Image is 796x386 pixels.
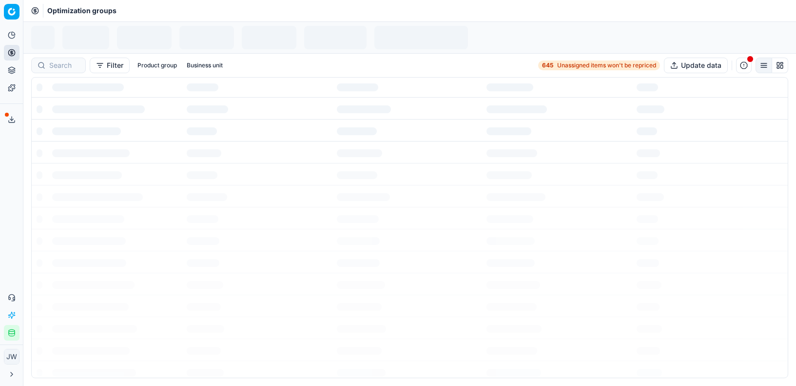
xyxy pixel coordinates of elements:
[664,58,728,73] button: Update data
[90,58,130,73] button: Filter
[4,349,19,364] span: JW
[538,61,660,70] a: 645Unassigned items won't be repriced
[49,61,79,70] input: Search
[542,61,553,69] strong: 645
[47,6,116,16] span: Optimization groups
[183,60,227,71] button: Business unit
[47,6,116,16] nav: breadcrumb
[557,61,656,69] span: Unassigned items won't be repriced
[4,349,19,365] button: JW
[134,60,181,71] button: Product group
